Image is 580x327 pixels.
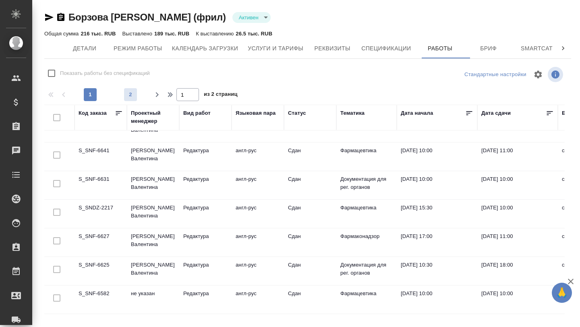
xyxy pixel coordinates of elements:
[397,286,477,314] td: [DATE] 10:00
[65,43,104,54] span: Детали
[124,88,137,101] button: 2
[528,65,548,84] span: Настроить таблицу
[44,31,81,37] p: Общая сумма
[232,143,284,171] td: англ-рус
[397,257,477,285] td: [DATE] 10:30
[340,261,393,277] p: Документация для рег. органов
[284,143,336,171] td: Сдан
[288,109,306,117] div: Статус
[477,286,558,314] td: [DATE] 10:00
[114,43,162,54] span: Режим работы
[462,68,528,81] div: split button
[401,109,433,117] div: Дата начала
[284,200,336,228] td: Сдан
[75,171,127,199] td: S_SNF-6631
[127,257,179,285] td: [PERSON_NAME] Валентина
[340,147,393,155] p: Фармацевтика
[124,91,137,99] span: 2
[75,200,127,228] td: S_SNDZ-2217
[477,228,558,257] td: [DATE] 11:00
[548,67,565,82] span: Посмотреть информацию
[127,228,179,257] td: [PERSON_NAME] Валентина
[232,286,284,314] td: англ-рус
[75,228,127,257] td: S_SNF-6627
[81,31,116,37] p: 216 тыс. RUB
[131,109,175,125] div: Проектный менеджер
[340,232,393,240] p: Фармаконадзор
[477,143,558,171] td: [DATE] 11:00
[75,143,127,171] td: S_SNF-6641
[154,31,189,37] p: 189 тыс. RUB
[248,43,303,54] span: Услуги и тарифы
[127,143,179,171] td: [PERSON_NAME] Валентина
[122,31,155,37] p: Выставлено
[340,175,393,191] p: Документация для рег. органов
[232,257,284,285] td: англ-рус
[397,228,477,257] td: [DATE] 17:00
[340,204,393,212] p: Фармацевтика
[236,109,276,117] div: Языковая пара
[183,147,228,155] p: Редактура
[397,200,477,228] td: [DATE] 15:30
[340,109,365,117] div: Тематика
[183,204,228,212] p: Редактура
[127,286,179,314] td: не указан
[477,171,558,199] td: [DATE] 10:00
[421,43,460,54] span: Работы
[518,43,556,54] span: Smartcat
[68,12,226,23] a: Борзова [PERSON_NAME] (фрил)
[204,89,238,101] span: из 2 страниц
[284,228,336,257] td: Сдан
[236,31,272,37] p: 26.5 тыс. RUB
[284,171,336,199] td: Сдан
[236,14,261,21] button: Активен
[75,257,127,285] td: S_SNF-6625
[469,43,508,54] span: Бриф
[183,109,211,117] div: Вид работ
[284,257,336,285] td: Сдан
[56,12,66,22] button: Скопировать ссылку
[79,109,107,117] div: Код заказа
[477,257,558,285] td: [DATE] 18:00
[183,232,228,240] p: Редактура
[44,12,54,22] button: Скопировать ссылку для ЯМессенджера
[313,43,352,54] span: Реквизиты
[397,171,477,199] td: [DATE] 10:00
[232,200,284,228] td: англ-рус
[127,171,179,199] td: [PERSON_NAME] Валентина
[397,143,477,171] td: [DATE] 10:00
[555,284,569,301] span: 🙏
[232,228,284,257] td: англ-рус
[172,43,238,54] span: Календарь загрузки
[60,69,150,77] span: Показать работы без спецификаций
[232,171,284,199] td: англ-рус
[183,175,228,183] p: Редактура
[552,283,572,303] button: 🙏
[75,286,127,314] td: S_SNF-6582
[196,31,236,37] p: К выставлению
[183,261,228,269] p: Редактура
[361,43,411,54] span: Спецификации
[232,12,271,23] div: Активен
[127,200,179,228] td: [PERSON_NAME] Валентина
[340,290,393,298] p: Фармацевтика
[477,200,558,228] td: [DATE] 10:00
[481,109,511,117] div: Дата сдачи
[284,286,336,314] td: Сдан
[183,290,228,298] p: Редактура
